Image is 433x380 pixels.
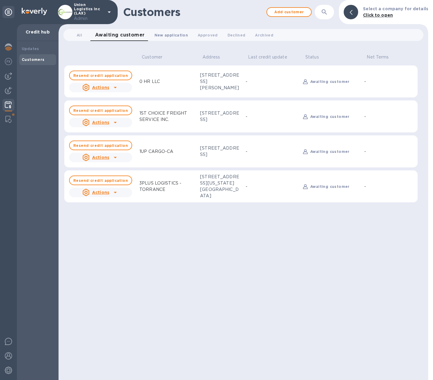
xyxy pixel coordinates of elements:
p: - [246,183,247,190]
b: Click to open [363,13,393,17]
b: Awaiting customer [310,184,350,189]
p: Credit hub [22,29,54,35]
span: New application [154,32,188,38]
u: Actions [92,155,109,160]
p: - [364,78,366,85]
div: [STREET_ADDRESS] [200,145,241,158]
b: Awaiting customer [310,79,350,84]
p: Net Terms [367,54,389,60]
img: Foreign exchange [5,58,12,65]
p: Union Logistics Inc (LAX) [74,3,104,22]
img: Credit hub [5,101,12,109]
p: 0 HR LLC [139,78,160,85]
div: [STREET_ADDRESS] [200,110,241,123]
button: Resend credit application [69,106,132,115]
b: Awaiting customer [310,149,350,154]
p: Address [202,54,220,60]
button: Resend credit application [69,71,132,80]
b: Awaiting customer [310,114,350,119]
b: Resend credit application [73,73,128,78]
span: Archived [255,32,273,38]
u: Actions [92,120,109,125]
b: Updates [22,46,39,51]
p: - [364,113,366,120]
u: Actions [92,190,109,195]
u: Actions [92,85,109,90]
span: Approved [198,32,218,38]
p: - [246,78,247,85]
button: Resend credit application [69,141,132,150]
div: Unpin categories [2,6,14,18]
b: Customers [22,57,45,62]
b: Resend credit application [73,178,128,183]
p: Status [305,54,319,60]
p: 3PLUS LOGISTICS - TORRANCE [139,180,195,193]
p: Admin [74,15,104,22]
b: Resend credit application [73,143,128,148]
span: All [77,32,82,38]
b: Resend credit application [73,108,128,113]
p: Customer [142,54,162,60]
button: Add customer [266,7,312,17]
h1: Customers [123,6,263,18]
img: Logo [22,8,47,15]
p: - [364,148,366,155]
span: Awaiting customer [95,31,145,39]
p: - [246,113,247,120]
p: - [364,183,366,190]
span: Declined [228,32,246,38]
div: [STREET_ADDRESS][US_STATE] [GEOGRAPHIC_DATA] [200,174,241,199]
b: Select a company for details [363,6,428,11]
p: - [246,148,247,155]
button: Resend credit application [69,176,132,185]
p: 1ST CHOICE FREIGHT SERVICE INC. [139,110,195,123]
span: Add customer [272,8,306,16]
p: Last credit update [248,54,287,60]
p: 1UP CARGO-CA [139,148,174,155]
div: [STREET_ADDRESS][PERSON_NAME] [200,72,241,91]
